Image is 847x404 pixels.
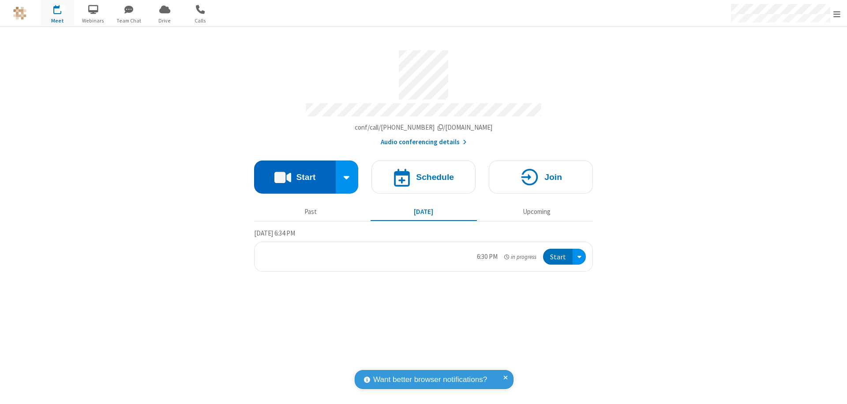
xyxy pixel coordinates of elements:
[381,137,467,147] button: Audio conferencing details
[416,173,454,181] h4: Schedule
[477,252,498,262] div: 6:30 PM
[254,161,336,194] button: Start
[258,203,364,220] button: Past
[355,123,493,131] span: Copy my meeting room link
[544,173,562,181] h4: Join
[60,5,65,11] div: 1
[77,17,110,25] span: Webinars
[371,203,477,220] button: [DATE]
[41,17,74,25] span: Meet
[825,381,840,398] iframe: Chat
[543,249,573,265] button: Start
[254,228,593,272] section: Today's Meetings
[504,253,536,261] em: in progress
[296,173,315,181] h4: Start
[336,161,359,194] div: Start conference options
[373,374,487,385] span: Want better browser notifications?
[573,249,586,265] div: Open menu
[254,44,593,147] section: Account details
[148,17,181,25] span: Drive
[254,229,295,237] span: [DATE] 6:34 PM
[13,7,26,20] img: QA Selenium DO NOT DELETE OR CHANGE
[355,123,493,133] button: Copy my meeting room linkCopy my meeting room link
[489,161,593,194] button: Join
[483,203,590,220] button: Upcoming
[371,161,476,194] button: Schedule
[112,17,146,25] span: Team Chat
[184,17,217,25] span: Calls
